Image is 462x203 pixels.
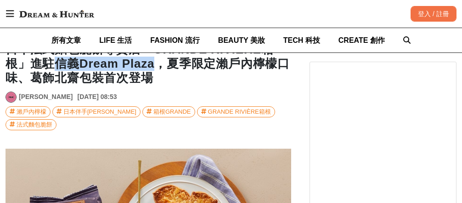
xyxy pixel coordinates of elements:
span: FASHION 流行 [150,36,200,44]
span: LIFE 生活 [99,36,132,44]
span: TECH 科技 [283,36,320,44]
span: 所有文章 [51,36,81,44]
a: 箱根GRANDE [142,106,195,117]
div: 瀨戶內檸檬 [17,107,46,117]
a: GRANDE RIVIÈRE箱根 [197,106,275,117]
a: 所有文章 [51,28,81,52]
a: 法式麵包脆餅 [6,119,56,130]
a: 瀨戶內檸檬 [6,106,51,117]
span: CREATE 創作 [338,36,385,44]
a: TECH 科技 [283,28,320,52]
div: 日本伴手[PERSON_NAME] [63,107,136,117]
a: FASHION 流行 [150,28,200,52]
div: 法式麵包脆餅 [17,120,52,130]
span: BEAUTY 美妝 [218,36,265,44]
a: BEAUTY 美妝 [218,28,265,52]
a: [PERSON_NAME] [19,92,73,102]
img: Dream & Hunter [15,6,99,22]
a: Avatar [6,92,17,103]
div: GRANDE RIVIÈRE箱根 [208,107,271,117]
h1: 日本法式麵包脆餅專賣店「GRANDE RIVIÈRE箱根」進駐信義Dream Plaza，夏季限定瀨戶內檸檬口味、葛飾北齋包裝首次登場 [6,42,291,86]
a: CREATE 創作 [338,28,385,52]
a: 日本伴手[PERSON_NAME] [52,106,141,117]
a: LIFE 生活 [99,28,132,52]
div: 箱根GRANDE [153,107,191,117]
div: 登入 / 註冊 [411,6,456,22]
div: [DATE] 08:53 [77,92,117,102]
img: Avatar [6,92,16,102]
